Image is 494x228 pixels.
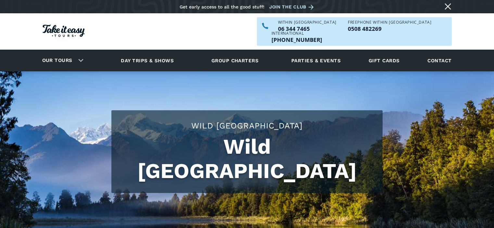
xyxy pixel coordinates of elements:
[272,31,322,35] div: International
[348,26,431,31] a: Call us freephone within NZ on 0508482269
[348,20,431,24] div: Freephone WITHIN [GEOGRAPHIC_DATA]
[278,26,336,31] a: Call us within NZ on 063447465
[272,37,322,42] p: [PHONE_NUMBER]
[365,52,403,69] a: Gift cards
[348,26,431,31] p: 0508 482269
[113,52,182,69] a: Day trips & shows
[424,52,455,69] a: Contact
[269,3,316,11] a: Join the club
[37,53,77,68] a: Our tours
[118,135,376,183] h1: Wild [GEOGRAPHIC_DATA]
[43,25,85,37] img: Take it easy Tours logo
[278,20,336,24] div: WITHIN [GEOGRAPHIC_DATA]
[180,4,264,9] div: Get early access to all the good stuff!
[278,26,336,31] p: 06 344 7465
[43,21,85,42] a: Homepage
[288,52,344,69] a: Parties & events
[272,37,322,42] a: Call us outside of NZ on +6463447465
[34,52,89,69] div: Our tours
[203,52,267,69] a: Group charters
[118,120,376,131] h2: Wild [GEOGRAPHIC_DATA]
[443,1,453,12] a: Close message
